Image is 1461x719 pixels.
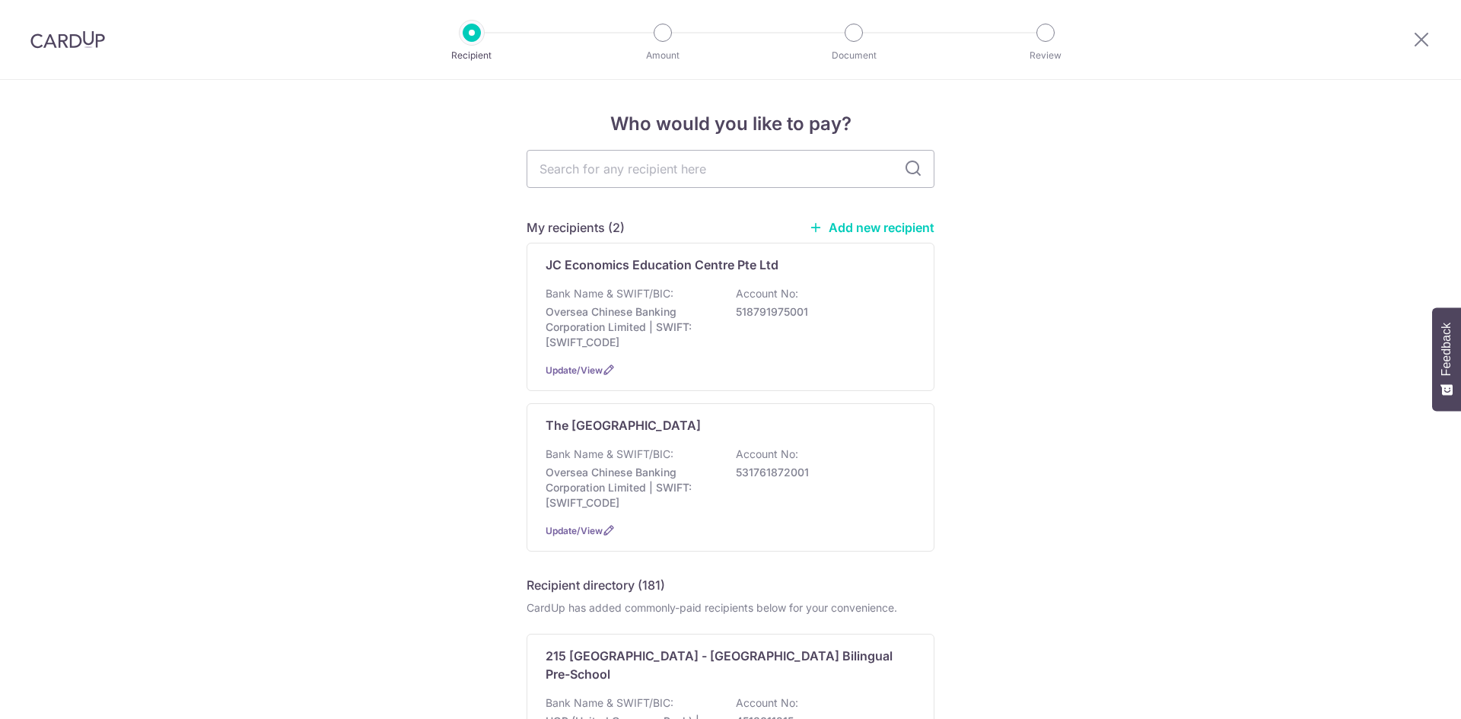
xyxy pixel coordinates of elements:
p: 531761872001 [736,465,906,480]
p: The [GEOGRAPHIC_DATA] [546,416,701,434]
p: Bank Name & SWIFT/BIC: [546,447,673,462]
p: Bank Name & SWIFT/BIC: [546,286,673,301]
h4: Who would you like to pay? [527,110,934,138]
p: Oversea Chinese Banking Corporation Limited | SWIFT: [SWIFT_CODE] [546,304,716,350]
div: CardUp has added commonly-paid recipients below for your convenience. [527,600,934,616]
h5: Recipient directory (181) [527,576,665,594]
a: Add new recipient [809,220,934,235]
a: Update/View [546,364,603,376]
a: Update/View [546,525,603,536]
p: Document [797,48,910,63]
iframe: Opens a widget where you can find more information [1364,673,1446,711]
p: Account No: [736,286,798,301]
button: Feedback - Show survey [1432,307,1461,411]
p: JC Economics Education Centre Pte Ltd [546,256,778,274]
p: Account No: [736,695,798,711]
input: Search for any recipient here [527,150,934,188]
p: Review [989,48,1102,63]
p: Oversea Chinese Banking Corporation Limited | SWIFT: [SWIFT_CODE] [546,465,716,511]
p: Account No: [736,447,798,462]
p: Amount [606,48,719,63]
p: 215 [GEOGRAPHIC_DATA] - [GEOGRAPHIC_DATA] Bilingual Pre-School [546,647,897,683]
p: Recipient [415,48,528,63]
span: Feedback [1440,323,1453,376]
p: Bank Name & SWIFT/BIC: [546,695,673,711]
img: CardUp [30,30,105,49]
p: 518791975001 [736,304,906,320]
h5: My recipients (2) [527,218,625,237]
